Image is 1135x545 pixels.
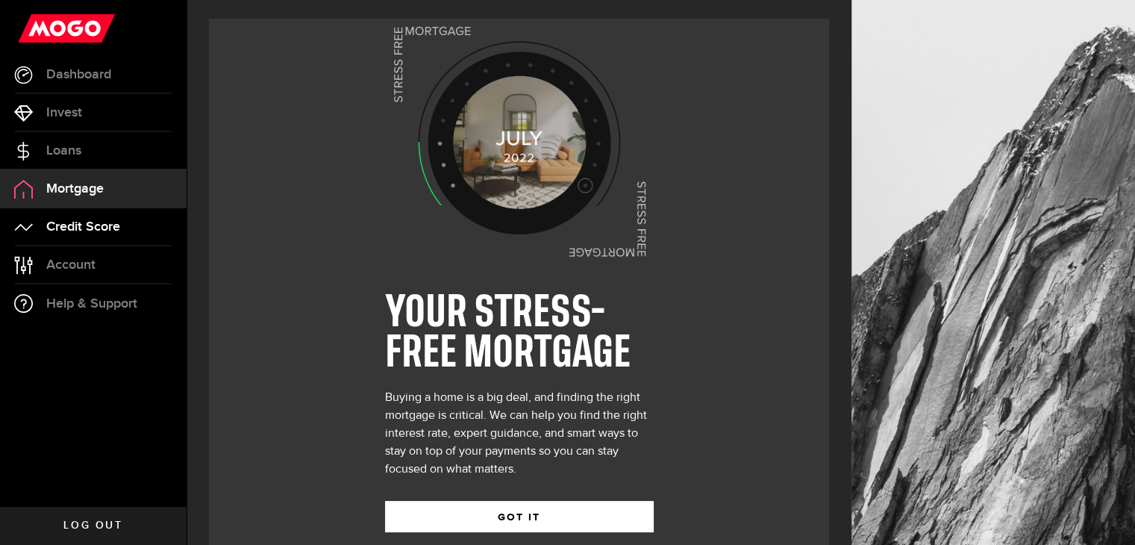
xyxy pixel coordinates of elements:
[46,220,120,234] span: Credit Score
[385,389,654,479] div: Buying a home is a big deal, and finding the right mortgage is critical. We can help you find the...
[12,6,57,51] button: Open LiveChat chat widget
[385,501,654,532] button: GOT IT
[46,106,82,119] span: Invest
[46,297,137,311] span: Help & Support
[385,293,654,374] h1: YOUR STRESS-FREE MORTGAGE
[46,68,111,81] span: Dashboard
[46,182,104,196] span: Mortgage
[63,520,122,531] span: Log out
[46,258,96,272] span: Account
[46,144,81,158] span: Loans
